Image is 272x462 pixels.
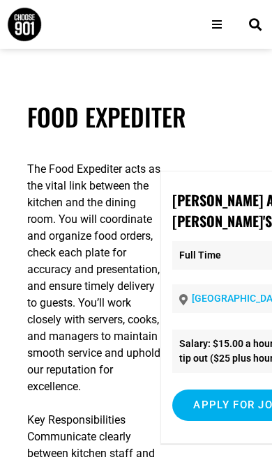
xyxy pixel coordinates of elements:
[27,161,160,395] p: The Food Expediter acts as the vital link between the kitchen and the dining room. You will coord...
[243,13,266,36] div: Search
[27,101,245,133] h1: Food Expediter
[204,12,229,37] div: Open/Close Menu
